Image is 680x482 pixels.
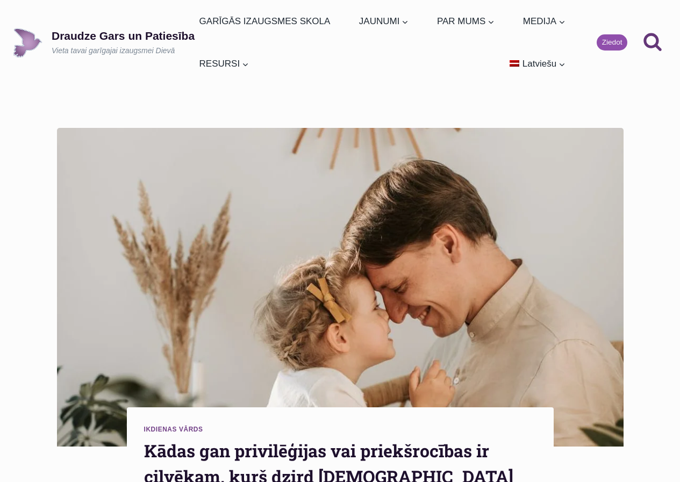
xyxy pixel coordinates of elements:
a: Draudze Gars un PatiesībaVieta tavai garīgajai izaugsmei Dievā [13,28,195,57]
a: Ikdienas vārds [144,426,203,433]
a: Ziedot [597,34,627,51]
span: Latviešu [522,59,556,69]
button: View Search Form [638,28,667,57]
a: RESURSI [195,42,254,85]
span: MEDIJA [522,14,565,28]
span: PAR MUMS [436,14,494,28]
p: Vieta tavai garīgajai izaugsmei Dievā [52,46,195,56]
span: RESURSI [199,56,249,71]
img: Draudze Gars un Patiesība [13,28,42,57]
span: JAUNUMI [359,14,409,28]
p: Draudze Gars un Patiesība [52,29,195,42]
a: Latviešu [505,42,570,85]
